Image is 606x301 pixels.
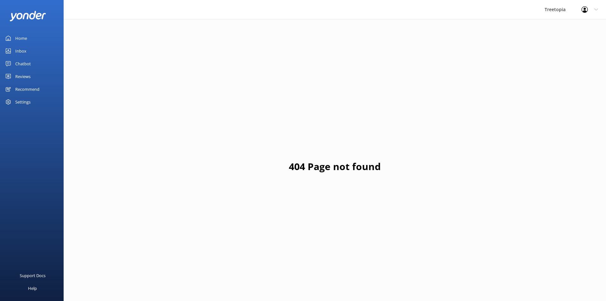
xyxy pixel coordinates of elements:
div: Inbox [15,45,26,57]
div: Reviews [15,70,31,83]
img: yonder-white-logo.png [10,11,46,21]
div: Settings [15,96,31,108]
div: Chatbot [15,57,31,70]
h1: 404 Page not found [289,159,381,174]
div: Support Docs [20,269,45,282]
div: Help [28,282,37,295]
div: Home [15,32,27,45]
div: Recommend [15,83,39,96]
